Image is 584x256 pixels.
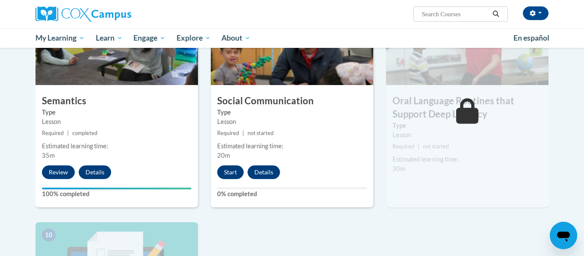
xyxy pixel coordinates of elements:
[30,28,90,48] a: My Learning
[128,28,171,48] a: Engage
[67,130,69,136] span: |
[42,165,75,179] button: Review
[248,165,280,179] button: Details
[418,143,419,150] span: |
[217,152,230,159] span: 20m
[216,28,257,48] a: About
[35,6,198,22] a: Cox Campus
[42,189,192,199] label: 100% completed
[42,188,192,189] div: Your progress
[392,130,542,140] div: Lesson
[42,108,192,117] label: Type
[217,108,367,117] label: Type
[96,33,123,43] span: Learn
[550,222,577,249] iframe: Button to launch messaging window
[90,28,128,48] a: Learn
[386,94,549,121] h3: Oral Language Routines that Support Deep Literacy
[217,130,239,136] span: Required
[177,33,211,43] span: Explore
[42,141,192,151] div: Estimated learning time:
[23,28,561,48] div: Main menu
[217,165,244,179] button: Start
[35,94,198,108] h3: Semantics
[211,94,373,108] h3: Social Communication
[490,9,502,19] button: Search
[133,33,165,43] span: Engage
[513,33,549,42] span: En español
[421,9,490,19] input: Search Courses
[392,165,405,172] span: 30m
[217,117,367,127] div: Lesson
[217,141,367,151] div: Estimated learning time:
[72,130,97,136] span: completed
[42,130,64,136] span: Required
[508,29,555,47] a: En español
[221,33,251,43] span: About
[392,121,542,130] label: Type
[171,28,216,48] a: Explore
[35,33,85,43] span: My Learning
[392,155,542,164] div: Estimated learning time:
[248,130,274,136] span: not started
[42,152,55,159] span: 35m
[42,229,56,241] span: 10
[217,189,367,199] label: 0% completed
[423,143,449,150] span: not started
[79,165,111,179] button: Details
[242,130,244,136] span: |
[42,117,192,127] div: Lesson
[392,143,414,150] span: Required
[523,6,549,20] button: Account Settings
[35,6,131,22] img: Cox Campus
